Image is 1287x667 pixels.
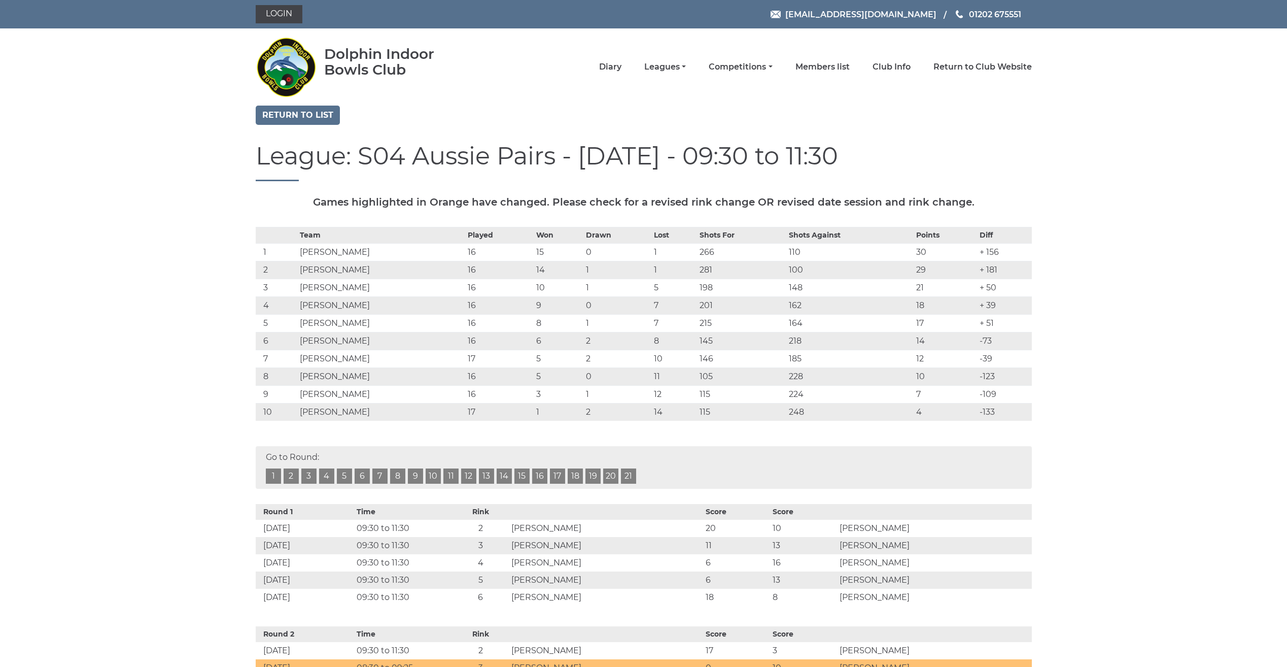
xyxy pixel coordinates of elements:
td: [PERSON_NAME] [837,520,1031,537]
a: Competitions [709,61,772,73]
th: Score [770,504,837,520]
td: 1 [583,314,651,332]
td: 9 [256,385,298,403]
td: 3 [534,385,583,403]
td: 110 [786,243,914,261]
td: 105 [697,368,787,385]
a: 4 [319,469,334,484]
td: 10 [651,350,697,368]
td: 8 [534,314,583,332]
td: [PERSON_NAME] [297,350,465,368]
th: Time [354,626,453,642]
a: 18 [568,469,583,484]
div: Go to Round: [256,446,1032,489]
td: 224 [786,385,914,403]
a: 1 [266,469,281,484]
td: [DATE] [256,554,354,572]
td: 115 [697,385,787,403]
td: 8 [770,589,837,606]
td: 1 [583,385,651,403]
td: 6 [534,332,583,350]
td: [PERSON_NAME] [297,261,465,279]
td: 218 [786,332,914,350]
th: Points [914,227,977,243]
a: Login [256,5,302,23]
th: Score [703,504,770,520]
td: [PERSON_NAME] [509,554,703,572]
td: [PERSON_NAME] [297,385,465,403]
td: 2 [583,332,651,350]
td: + 39 [977,296,1031,314]
a: 7 [372,469,388,484]
td: [PERSON_NAME] [509,589,703,606]
a: 9 [408,469,423,484]
a: Return to list [256,106,340,125]
th: Played [465,227,533,243]
td: [PERSON_NAME] [837,642,1031,659]
span: [EMAIL_ADDRESS][DOMAIN_NAME] [785,9,936,19]
a: 10 [426,469,441,484]
td: 7 [256,350,298,368]
td: 14 [651,403,697,421]
td: [PERSON_NAME] [837,537,1031,554]
td: 228 [786,368,914,385]
td: 14 [534,261,583,279]
td: [PERSON_NAME] [297,279,465,296]
td: 10 [534,279,583,296]
img: Email [771,11,781,18]
td: 09:30 to 11:30 [354,537,453,554]
a: Club Info [873,61,911,73]
td: 146 [697,350,787,368]
a: 17 [550,469,565,484]
td: 09:30 to 11:30 [354,554,453,572]
td: 11 [651,368,697,385]
td: 1 [583,261,651,279]
td: 8 [651,332,697,350]
a: Members list [795,61,850,73]
td: 2 [256,261,298,279]
td: 1 [256,243,298,261]
a: 16 [532,469,547,484]
td: 12 [651,385,697,403]
td: 145 [697,332,787,350]
a: Leagues [644,61,686,73]
a: 11 [443,469,459,484]
th: Drawn [583,227,651,243]
td: 17 [465,403,533,421]
td: 5 [651,279,697,296]
td: 1 [651,261,697,279]
td: 6 [703,572,770,589]
th: Rink [453,626,509,642]
td: 5 [534,368,583,385]
td: 1 [534,403,583,421]
td: [PERSON_NAME] [297,296,465,314]
th: Shots For [697,227,787,243]
td: 4 [914,403,977,421]
td: 17 [914,314,977,332]
td: 16 [465,279,533,296]
td: 3 [256,279,298,296]
td: 12 [914,350,977,368]
td: -123 [977,368,1031,385]
td: [PERSON_NAME] [297,368,465,385]
td: 8 [256,368,298,385]
th: Lost [651,227,697,243]
td: [PERSON_NAME] [837,554,1031,572]
span: 01202 675551 [969,9,1021,19]
td: -39 [977,350,1031,368]
td: 5 [534,350,583,368]
td: 10 [770,520,837,537]
td: 16 [465,261,533,279]
th: Round 2 [256,626,354,642]
h1: League: S04 Aussie Pairs - [DATE] - 09:30 to 11:30 [256,143,1032,181]
td: [PERSON_NAME] [509,537,703,554]
a: 20 [603,469,618,484]
a: 5 [337,469,352,484]
td: 16 [465,385,533,403]
td: 13 [770,572,837,589]
td: 148 [786,279,914,296]
a: Phone us 01202 675551 [954,8,1021,21]
div: Dolphin Indoor Bowls Club [324,46,467,78]
td: 15 [534,243,583,261]
td: 2 [453,642,509,659]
